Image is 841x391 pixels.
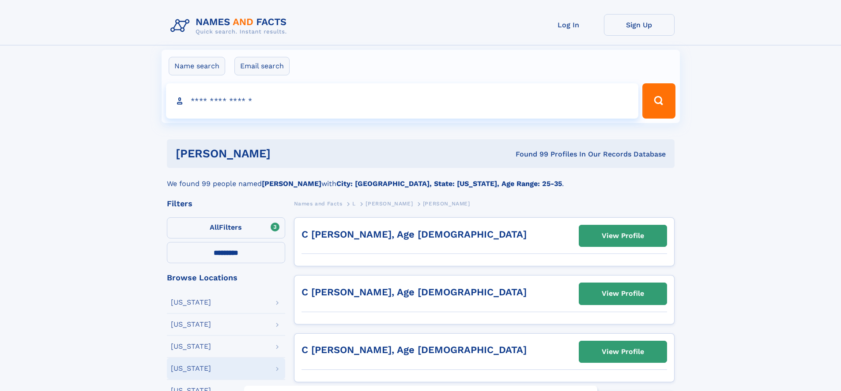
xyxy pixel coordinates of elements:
[167,217,285,238] label: Filters
[336,179,562,188] b: City: [GEOGRAPHIC_DATA], State: [US_STATE], Age Range: 25-35
[171,343,211,350] div: [US_STATE]
[210,223,219,231] span: All
[171,321,211,328] div: [US_STATE]
[294,198,343,209] a: Names and Facts
[423,201,470,207] span: [PERSON_NAME]
[169,57,225,75] label: Name search
[366,201,413,207] span: [PERSON_NAME]
[579,225,667,246] a: View Profile
[167,168,675,189] div: We found 99 people named with .
[533,14,604,36] a: Log In
[167,14,294,38] img: Logo Names and Facts
[579,283,667,304] a: View Profile
[602,342,644,362] div: View Profile
[171,299,211,306] div: [US_STATE]
[302,229,527,240] a: C [PERSON_NAME], Age [DEMOGRAPHIC_DATA]
[176,148,393,159] h1: [PERSON_NAME]
[302,287,527,298] a: C [PERSON_NAME], Age [DEMOGRAPHIC_DATA]
[602,283,644,304] div: View Profile
[642,83,675,119] button: Search Button
[604,14,675,36] a: Sign Up
[393,149,666,159] div: Found 99 Profiles In Our Records Database
[167,200,285,208] div: Filters
[234,57,290,75] label: Email search
[352,201,356,207] span: L
[602,226,644,246] div: View Profile
[352,198,356,209] a: L
[166,83,639,119] input: search input
[366,198,413,209] a: [PERSON_NAME]
[167,274,285,282] div: Browse Locations
[579,341,667,362] a: View Profile
[302,344,527,355] a: C [PERSON_NAME], Age [DEMOGRAPHIC_DATA]
[262,179,321,188] b: [PERSON_NAME]
[171,365,211,372] div: [US_STATE]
